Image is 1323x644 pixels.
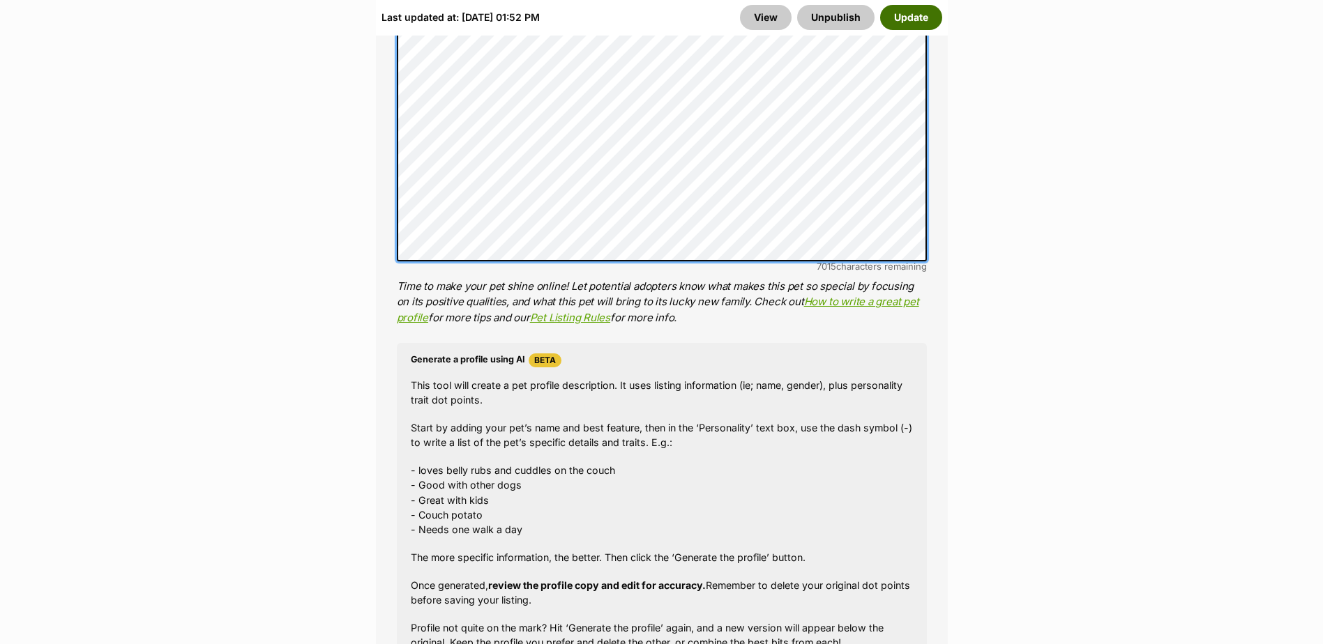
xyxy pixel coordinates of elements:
a: How to write a great pet profile [397,295,919,324]
p: Once generated, Remember to delete your original dot points before saving your listing. [411,578,913,608]
p: This tool will create a pet profile description. It uses listing information (ie; name, gender), ... [411,378,913,408]
div: Last updated at: [DATE] 01:52 PM [381,5,540,30]
p: Time to make your pet shine online! Let potential adopters know what makes this pet so special by... [397,279,927,326]
button: Update [880,5,942,30]
button: Unpublish [797,5,875,30]
p: Start by adding your pet’s name and best feature, then in the ‘Personality’ text box, use the das... [411,420,913,450]
span: Beta [529,353,561,367]
p: - loves belly rubs and cuddles on the couch - Good with other dogs - Great with kids - Couch pota... [411,463,913,537]
strong: review the profile copy and edit for accuracy. [488,579,706,591]
h4: Generate a profile using AI [411,353,913,367]
div: characters remaining [397,261,927,272]
a: View [740,5,792,30]
span: 7015 [817,261,836,272]
a: Pet Listing Rules [530,311,610,324]
p: The more specific information, the better. Then click the ‘Generate the profile’ button. [411,550,913,565]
